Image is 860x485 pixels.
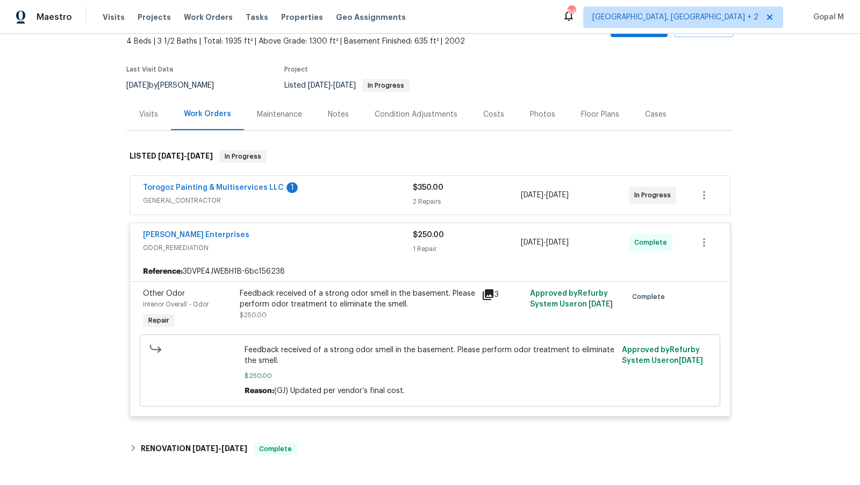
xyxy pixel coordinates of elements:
[530,290,613,308] span: Approved by Refurby System User on
[143,231,249,239] a: [PERSON_NAME] Enterprises
[126,82,149,89] span: [DATE]
[257,109,302,120] div: Maintenance
[308,82,331,89] span: [DATE]
[240,312,267,318] span: $250.00
[143,301,209,308] span: Interior Overall - Odor
[255,444,296,454] span: Complete
[284,66,308,73] span: Project
[158,152,184,160] span: [DATE]
[634,237,671,248] span: Complete
[284,82,410,89] span: Listed
[184,12,233,23] span: Work Orders
[809,12,844,23] span: Gopal M
[645,109,666,120] div: Cases
[245,370,616,381] span: $250.00
[192,445,218,452] span: [DATE]
[521,190,569,201] span: -
[286,182,298,193] div: 1
[281,12,323,23] span: Properties
[333,82,356,89] span: [DATE]
[568,6,575,17] div: 64
[141,443,247,455] h6: RENOVATION
[413,184,443,191] span: $350.00
[139,109,158,120] div: Visits
[144,315,174,326] span: Repair
[240,288,475,310] div: Feedback received of a strong odor smell in the basement. Please perform odor treatment to elimin...
[126,79,227,92] div: by [PERSON_NAME]
[413,196,521,207] div: 2 Repairs
[126,36,516,47] span: 4 Beds | 3 1/2 Baths | Total: 1935 ft² | Above Grade: 1300 ft² | Basement Finished: 635 ft² | 2002
[37,12,72,23] span: Maestro
[138,12,171,23] span: Projects
[328,109,349,120] div: Notes
[143,242,413,253] span: ODOR_REMEDIATION
[126,66,174,73] span: Last Visit Date
[245,345,616,366] span: Feedback received of a strong odor smell in the basement. Please perform odor treatment to elimin...
[184,109,231,119] div: Work Orders
[363,82,408,89] span: In Progress
[679,357,703,365] span: [DATE]
[130,150,213,163] h6: LISTED
[221,445,247,452] span: [DATE]
[375,109,457,120] div: Condition Adjustments
[530,109,555,120] div: Photos
[220,151,266,162] span: In Progress
[192,445,247,452] span: -
[634,190,675,201] span: In Progress
[521,239,543,246] span: [DATE]
[245,387,274,395] span: Reason:
[546,239,569,246] span: [DATE]
[336,12,406,23] span: Geo Assignments
[130,262,730,281] div: 3DVPE4JWE8H1B-6bc156238
[143,184,284,191] a: Torogoz Painting & Multiservices LLC
[143,290,185,297] span: Other Odor
[521,191,543,199] span: [DATE]
[187,152,213,160] span: [DATE]
[482,288,524,301] div: 3
[158,152,213,160] span: -
[308,82,356,89] span: -
[546,191,569,199] span: [DATE]
[143,266,183,277] b: Reference:
[413,244,521,254] div: 1 Repair
[274,387,405,395] span: (GJ) Updated per vendor’s final cost.
[143,195,413,206] span: GENERAL_CONTRACTOR
[589,301,613,308] span: [DATE]
[413,231,444,239] span: $250.00
[246,13,268,21] span: Tasks
[521,237,569,248] span: -
[581,109,619,120] div: Floor Plans
[103,12,125,23] span: Visits
[126,139,734,174] div: LISTED [DATE]-[DATE]In Progress
[622,346,703,365] span: Approved by Refurby System User on
[483,109,504,120] div: Costs
[126,436,734,462] div: RENOVATION [DATE]-[DATE]Complete
[592,12,758,23] span: [GEOGRAPHIC_DATA], [GEOGRAPHIC_DATA] + 2
[632,291,669,302] span: Complete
